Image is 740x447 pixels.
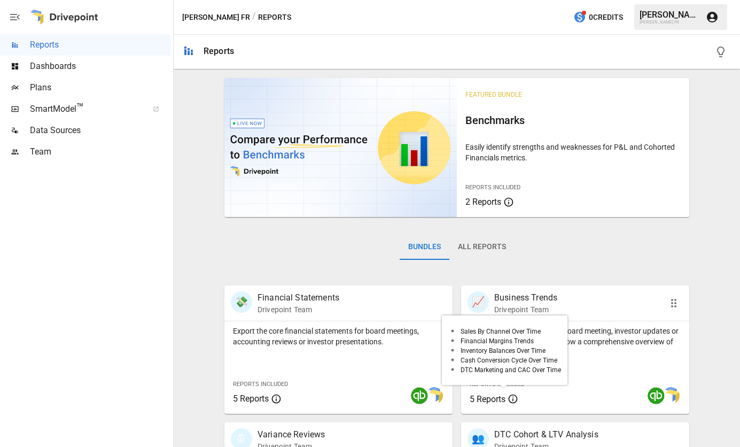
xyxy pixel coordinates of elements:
[465,142,681,163] p: Easily identify strengths and weaknesses for P&L and Cohorted Financials metrics.
[233,326,444,347] p: Export the core financial statements for board meetings, accounting reviews or investor presentat...
[30,124,171,137] span: Data Sources
[30,103,141,115] span: SmartModel
[233,381,288,388] span: Reports Included
[569,7,627,27] button: 0Credits
[470,326,681,358] p: Start here when preparing a board meeting, investor updates or all-hands presentations to show a ...
[461,357,557,364] span: Cash Conversion Cycle Over Time
[461,347,546,354] span: Inventory Balances Over Time
[640,20,699,25] div: [PERSON_NAME] FR
[648,387,665,404] img: quickbooks
[252,11,256,24] div: /
[30,38,171,51] span: Reports
[231,291,252,313] div: 💸
[465,184,520,191] span: Reports Included
[494,304,557,315] p: Drivepoint Team
[204,46,234,56] div: Reports
[76,101,84,114] span: ™
[258,291,339,304] p: Financial Statements
[589,11,623,24] span: 0 Credits
[30,60,171,73] span: Dashboards
[465,197,501,207] span: 2 Reports
[461,328,541,335] span: Sales By Channel Over Time
[30,145,171,158] span: Team
[400,234,449,260] button: Bundles
[461,366,561,374] span: DTC Marketing and CAC Over Time
[465,112,681,129] h6: Benchmarks
[468,291,489,313] div: 📈
[449,234,515,260] button: All Reports
[494,428,598,441] p: DTC Cohort & LTV Analysis
[182,11,250,24] button: [PERSON_NAME] FR
[640,10,699,20] div: [PERSON_NAME]
[663,387,680,404] img: smart model
[30,81,171,94] span: Plans
[465,91,522,98] span: Featured Bundle
[224,78,457,217] img: video thumbnail
[258,304,339,315] p: Drivepoint Team
[461,337,534,345] span: Financial Margins Trends
[233,394,269,404] span: 5 Reports
[258,428,325,441] p: Variance Reviews
[426,387,443,404] img: smart model
[470,394,505,404] span: 5 Reports
[411,387,428,404] img: quickbooks
[494,291,557,304] p: Business Trends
